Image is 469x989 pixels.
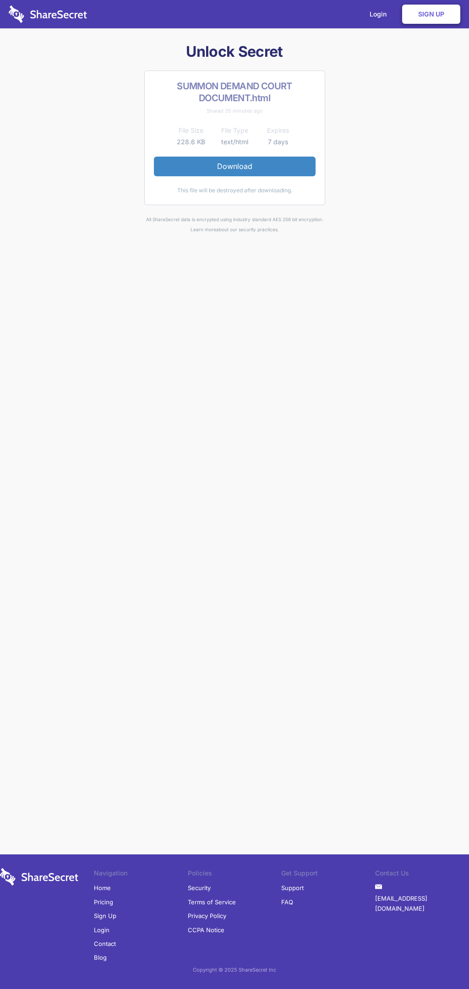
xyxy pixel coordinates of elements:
[188,895,236,909] a: Terms of Service
[281,895,293,909] a: FAQ
[154,80,316,104] h2: SUMMON DEMAND COURT DOCUMENT.html
[402,5,460,24] a: Sign Up
[154,157,316,176] a: Download
[191,227,216,232] a: Learn more
[188,909,226,923] a: Privacy Policy
[188,923,224,937] a: CCPA Notice
[154,185,316,196] div: This file will be destroyed after downloading.
[94,881,111,895] a: Home
[375,891,469,916] a: [EMAIL_ADDRESS][DOMAIN_NAME]
[256,136,300,147] td: 7 days
[9,5,87,23] img: logo-wordmark-white-trans-d4663122ce5f474addd5e946df7df03e33cb6a1c49d2221995e7729f52c070b2.svg
[213,136,256,147] td: text/html
[169,125,213,136] th: File Size
[256,125,300,136] th: Expires
[94,868,188,881] li: Navigation
[94,951,107,964] a: Blog
[94,937,116,951] a: Contact
[375,868,469,881] li: Contact Us
[188,881,211,895] a: Security
[94,895,113,909] a: Pricing
[213,125,256,136] th: File Type
[94,923,109,937] a: Login
[154,106,316,116] div: Shared 35 minutes ago
[281,868,375,881] li: Get Support
[169,136,213,147] td: 228.6 KB
[188,868,282,881] li: Policies
[281,881,304,895] a: Support
[94,909,116,923] a: Sign Up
